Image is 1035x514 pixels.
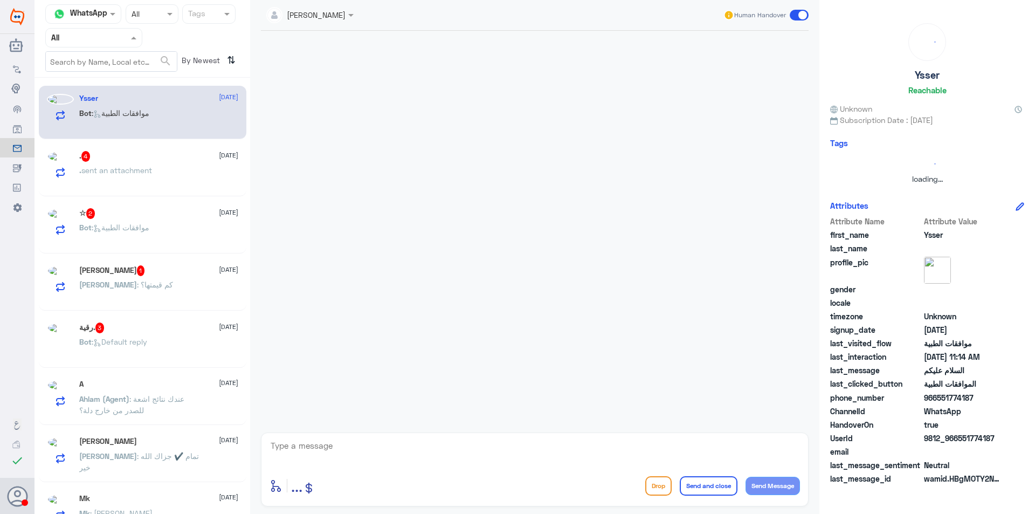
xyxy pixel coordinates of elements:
span: last_message_id [830,473,922,484]
span: last_visited_flow [830,338,922,349]
img: picture [47,151,74,162]
span: [DATE] [219,322,238,332]
span: : عندك نتائج اشعة للصدر من خارج دلة؟ [79,394,184,415]
span: email [830,446,922,457]
span: HandoverOn [830,419,922,430]
span: profile_pic [830,257,922,282]
h5: Mk [79,494,90,503]
button: Drop [645,476,672,496]
span: [DATE] [219,208,238,217]
span: 2025-09-28T08:14:49.018Z [924,351,1002,362]
span: loading... [912,174,943,183]
span: gender [830,284,922,295]
span: 2025-09-28T08:14:35.929Z [924,324,1002,335]
h6: Tags [830,138,848,148]
div: Tags [187,8,205,22]
button: Avatar [7,486,27,506]
span: 966551774187 [924,392,1002,403]
h5: Ysser [915,69,940,81]
button: Send Message [746,477,800,495]
img: picture [47,380,74,390]
span: الموافقات الطبية [924,378,1002,389]
span: first_name [830,229,922,241]
span: موافقات الطبية [924,338,1002,349]
img: picture [47,437,74,448]
span: phone_number [830,392,922,403]
span: : تمام ✔️ جزاك الله خير [79,451,199,472]
span: [PERSON_NAME] [79,451,137,461]
h5: Abdulaziz Alshaye [79,265,145,276]
span: Ahlam (Agent) [79,394,129,403]
span: Bot [79,223,92,232]
span: Attribute Value [924,216,1002,227]
button: search [159,52,172,70]
span: last_message [830,365,922,376]
span: [DATE] [219,265,238,275]
span: السلام عليكم [924,365,1002,376]
span: 0 [924,460,1002,471]
span: null [924,297,1002,309]
span: [DATE] [219,378,238,388]
img: picture [47,494,74,505]
span: Subscription Date : [DATE] [830,114,1024,126]
span: UserId [830,433,922,444]
span: timezone [830,311,922,322]
span: Unknown [830,103,872,114]
span: Bot [79,337,92,346]
span: 1 [137,265,145,276]
span: true [924,419,1002,430]
span: 4 [81,151,91,162]
span: ChannelId [830,406,922,417]
i: ⇅ [227,51,236,69]
span: Ysser [924,229,1002,241]
span: sent an attachment [81,166,152,175]
span: [DATE] [219,92,238,102]
span: Attribute Name [830,216,922,227]
span: [DATE] [219,492,238,502]
span: locale [830,297,922,309]
span: null [924,446,1002,457]
span: : Default reply [92,337,147,346]
h5: Abdullah [79,437,137,446]
span: 2 [86,208,95,219]
span: : موافقات الطبية [92,223,149,232]
span: [DATE] [219,150,238,160]
span: last_message_sentiment [830,460,922,471]
i: check [11,454,24,467]
span: . [79,166,81,175]
span: ... [291,476,302,495]
img: Widebot Logo [10,8,24,25]
span: last_name [830,243,922,254]
div: loading... [912,26,943,58]
span: Human Handover [734,10,786,20]
h6: Attributes [830,201,868,210]
span: wamid.HBgMOTY2NTUxNzc0MTg3FQIAEhggQUM5NDUyMEFGMDNCMjQ0NDVDNUJDNzk5OUJGRThGNzEA [924,473,1002,484]
h5: A [79,380,84,389]
img: whatsapp.png [51,6,67,22]
h5: رقية. [79,323,105,333]
span: 2 [924,406,1002,417]
img: picture [924,257,951,284]
h5: . [79,151,91,162]
h6: Reachable [908,85,947,95]
button: Send and close [680,476,737,496]
span: search [159,54,172,67]
button: ... [291,474,302,498]
span: 3 [95,323,105,333]
span: last_interaction [830,351,922,362]
span: signup_date [830,324,922,335]
img: picture [47,323,74,333]
span: [PERSON_NAME] [79,280,137,289]
div: loading... [833,154,1022,173]
span: null [924,284,1002,295]
h5: ☆ [79,208,95,219]
img: picture [47,265,74,276]
span: [DATE] [219,435,238,445]
span: last_clicked_button [830,378,922,389]
span: 9812_966551774187 [924,433,1002,444]
span: : كم قيمتها؟ [137,280,173,289]
span: Unknown [924,311,1002,322]
span: By Newest [177,51,223,73]
img: picture [47,208,74,219]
